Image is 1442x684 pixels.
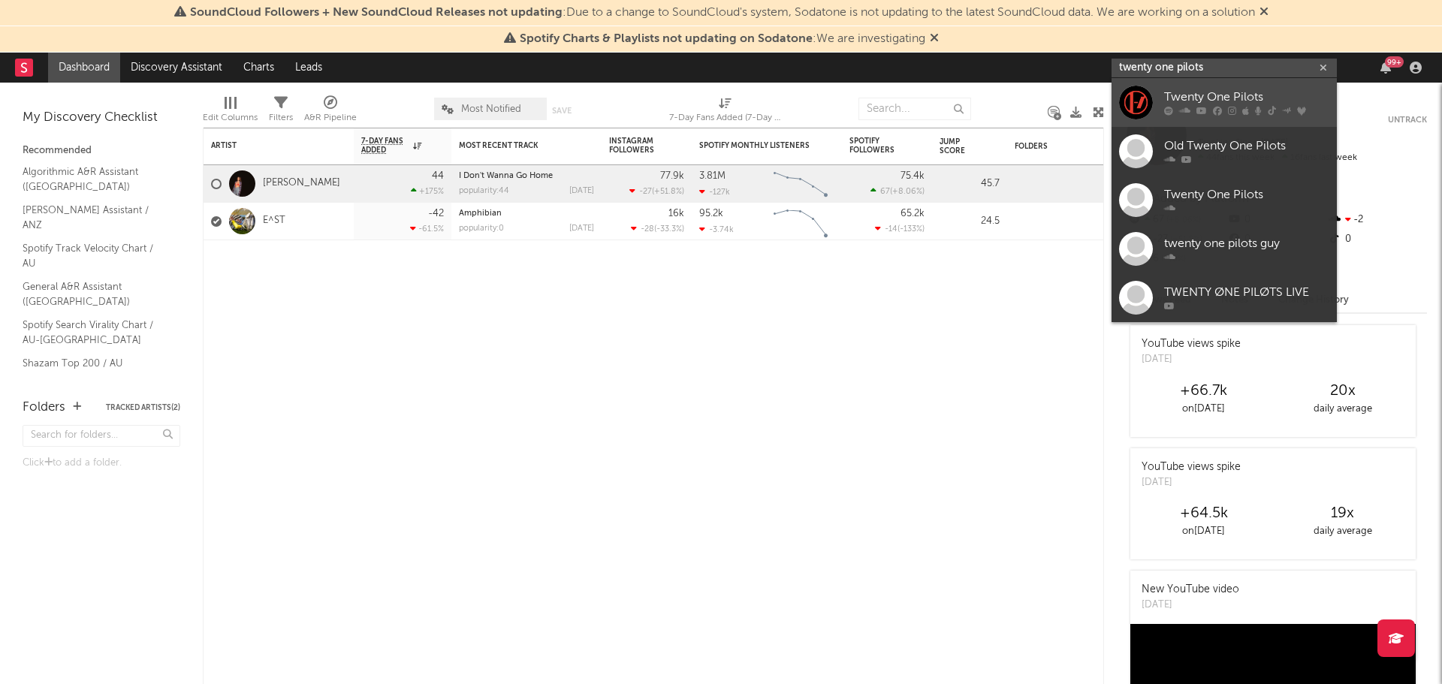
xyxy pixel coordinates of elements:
div: Amphibian [459,209,594,218]
div: -42 [428,209,444,218]
div: TWENTY ØNE PILØTS LIVE [1164,284,1329,302]
div: Spotify Monthly Listeners [699,141,812,150]
span: Most Notified [461,104,521,114]
div: -61.5 % [410,224,444,234]
a: Twenty One Pilots [1112,78,1337,127]
span: -28 [641,225,654,234]
div: ( ) [629,186,684,196]
div: Spotify Followers [849,137,902,155]
div: popularity: 44 [459,187,509,195]
a: Shazam Top 200 / AU [23,355,165,372]
button: Tracked Artists(2) [106,404,180,411]
div: New YouTube video [1142,582,1239,598]
div: on [DATE] [1134,400,1273,418]
div: on [DATE] [1134,523,1273,541]
span: +51.8 % [654,188,682,196]
div: Edit Columns [203,109,258,127]
a: Spotify Track Velocity Chart / AU [23,240,165,271]
div: Filters [269,90,293,134]
div: Artist [211,141,324,150]
a: Dashboard [48,53,120,83]
a: Twenty One Pilots [1112,176,1337,224]
a: [PERSON_NAME] [263,177,340,190]
a: Charts [233,53,285,83]
a: Discovery Assistant [120,53,233,83]
span: +8.06 % [892,188,922,196]
span: 7-Day Fans Added [361,137,409,155]
a: [PERSON_NAME] Assistant / ANZ [23,202,165,233]
span: 67 [880,188,890,196]
div: 3.81M [699,171,726,181]
div: YouTube views spike [1142,460,1241,475]
div: 99 + [1385,56,1404,68]
div: Edit Columns [203,90,258,134]
a: General A&R Assistant ([GEOGRAPHIC_DATA]) [23,279,165,309]
div: I Don't Wanna Go Home [459,172,594,180]
span: : We are investigating [520,33,925,45]
div: -3.74k [699,224,734,234]
div: A&R Pipeline [304,109,357,127]
a: Leads [285,53,333,83]
input: Search for artists [1112,59,1337,77]
div: 0 [1327,230,1427,249]
div: daily average [1273,400,1412,418]
div: [DATE] [569,224,594,233]
div: ( ) [875,224,925,234]
div: YouTube views spike [1142,336,1241,352]
div: -2 [1327,210,1427,230]
div: -127k [699,187,730,197]
button: 99+ [1380,62,1391,74]
div: 75.4k [900,171,925,181]
div: 77.9k [660,171,684,181]
div: Twenty One Pilots [1164,89,1329,107]
div: twenty one pilots guy [1164,235,1329,253]
div: Recommended [23,142,180,160]
svg: Chart title [767,165,834,203]
div: popularity: 0 [459,224,504,233]
div: 7-Day Fans Added (7-Day Fans Added) [669,90,782,134]
span: -33.3 % [656,225,682,234]
a: Old Twenty One Pilots [1112,127,1337,176]
svg: Chart title [767,203,834,240]
div: Folders [23,399,65,417]
div: My Discovery Checklist [23,109,180,127]
div: +175 % [411,186,444,196]
div: +64.5k [1134,505,1273,523]
div: Filters [269,109,293,127]
div: 7-Day Fans Added (7-Day Fans Added) [669,109,782,127]
a: I Don't Wanna Go Home [459,172,553,180]
a: Spotify Search Virality Chart / AU-[GEOGRAPHIC_DATA] [23,317,165,348]
div: [DATE] [1142,352,1241,367]
input: Search for folders... [23,425,180,447]
a: E^ST [263,215,285,227]
div: Twenty One Pilots [1164,186,1329,204]
button: Untrack [1388,113,1427,128]
a: Amphibian [459,209,502,218]
a: Algorithmic A&R Assistant ([GEOGRAPHIC_DATA]) [23,164,165,194]
a: TWENTY ØNE PILØTS LIVE [1112,273,1337,322]
div: Jump Score [940,137,977,155]
span: -133 % [900,225,922,234]
div: 19 x [1273,505,1412,523]
input: Search... [858,98,971,120]
div: +66.7k [1134,382,1273,400]
span: -14 [885,225,897,234]
span: Spotify Charts & Playlists not updating on Sodatone [520,33,813,45]
div: Most Recent Track [459,141,572,150]
span: Dismiss [1259,7,1269,19]
div: 65.2k [900,209,925,218]
div: 45.7 [940,175,1000,193]
div: ( ) [870,186,925,196]
div: [DATE] [569,187,594,195]
button: Save [552,107,572,115]
div: Click to add a folder. [23,454,180,472]
div: [DATE] [1142,598,1239,613]
div: 20 x [1273,382,1412,400]
div: 44 [432,171,444,181]
div: daily average [1273,523,1412,541]
div: A&R Pipeline [304,90,357,134]
div: Old Twenty One Pilots [1164,137,1329,155]
div: 95.2k [699,209,723,218]
div: ( ) [631,224,684,234]
a: twenty one pilots guy [1112,224,1337,273]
